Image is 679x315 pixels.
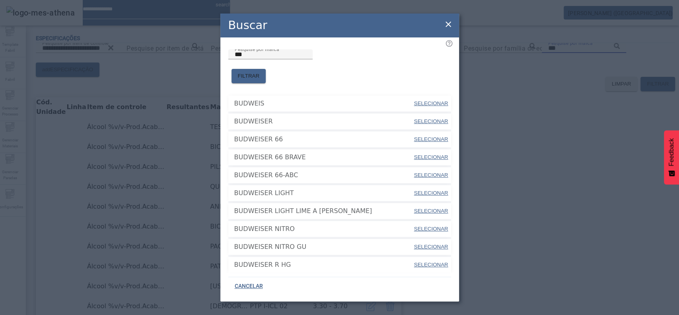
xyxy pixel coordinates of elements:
span: BUDWEISER 66 [234,135,413,144]
button: SELECIONAR [413,96,449,111]
span: BUDWEIS [234,99,413,108]
button: FILTRAR [232,69,266,83]
button: SELECIONAR [413,132,449,147]
button: SELECIONAR [413,150,449,164]
span: Feedback [668,138,675,166]
span: SELECIONAR [414,262,448,268]
button: SELECIONAR [413,186,449,200]
span: SELECIONAR [414,190,448,196]
span: SELECIONAR [414,154,448,160]
button: SELECIONAR [413,222,449,236]
h2: Buscar [228,17,267,34]
button: CANCELAR [228,279,269,293]
button: SELECIONAR [413,240,449,254]
span: SELECIONAR [414,244,448,250]
span: BUDWEISER R HG [234,260,413,270]
button: SELECIONAR [413,168,449,182]
span: BUDWEISER NITRO [234,224,413,234]
span: BUDWEISER LIGHT [234,188,413,198]
span: SELECIONAR [414,172,448,178]
span: BUDWEISER 66-ABC [234,170,413,180]
mat-label: Pesquise por marca [235,46,279,52]
span: SELECIONAR [414,118,448,124]
span: SELECIONAR [414,208,448,214]
span: SELECIONAR [414,136,448,142]
span: SELECIONAR [414,226,448,232]
span: CANCELAR [235,282,263,290]
span: BUDWEISER 66 BRAVE [234,153,413,162]
span: BUDWEISER LIGHT LIME A [PERSON_NAME] [234,206,413,216]
button: SELECIONAR [413,204,449,218]
span: FILTRAR [238,72,260,80]
span: BUDWEISER NITRO GU [234,242,413,252]
span: SELECIONAR [414,100,448,106]
button: Feedback - Mostrar pesquisa [664,130,679,184]
span: BUDWEISER [234,117,413,126]
button: SELECIONAR [413,258,449,272]
button: SELECIONAR [413,114,449,129]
